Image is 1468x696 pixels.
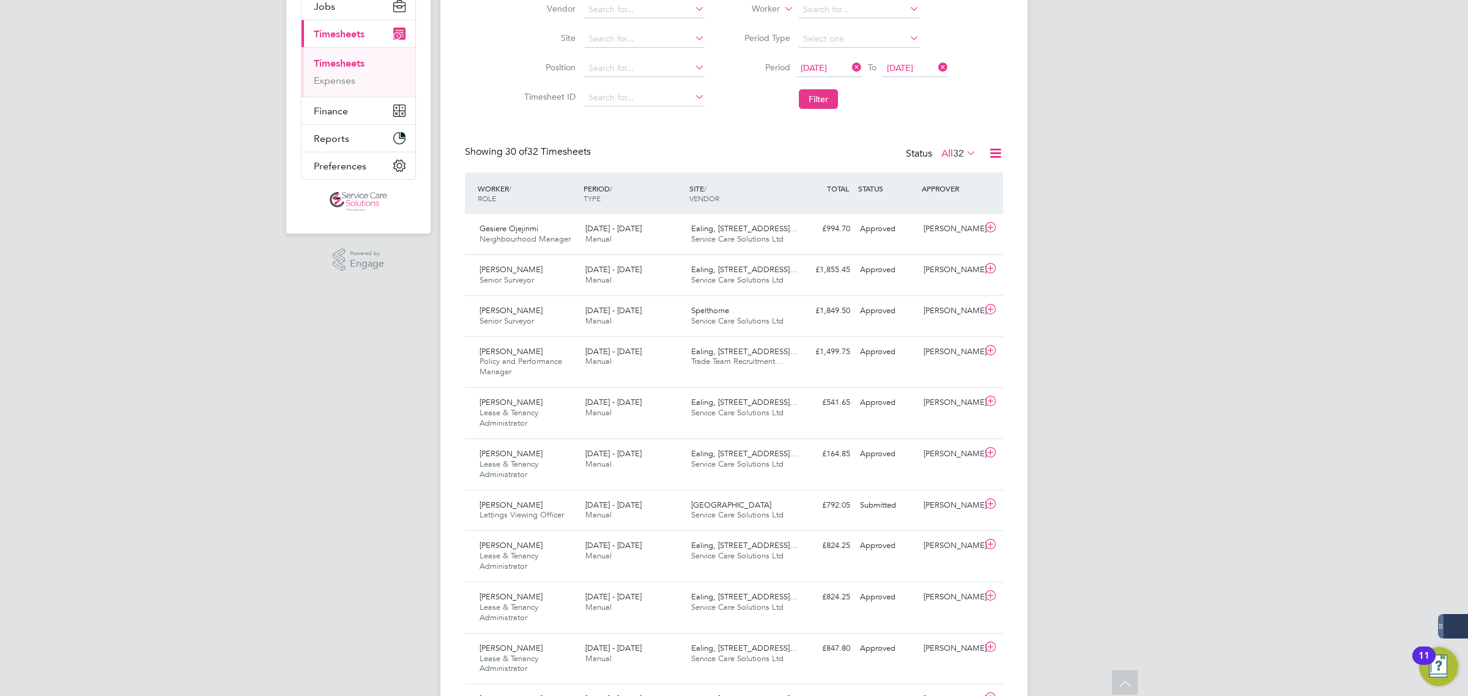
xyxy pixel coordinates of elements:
[691,234,784,244] span: Service Care Solutions Ltd
[584,193,601,203] span: TYPE
[691,591,798,602] span: Ealing, [STREET_ADDRESS]…
[1418,656,1429,672] div: 11
[314,28,365,40] span: Timesheets
[1419,647,1458,686] button: Open Resource Center, 11 new notifications
[350,259,384,269] span: Engage
[585,397,642,407] span: [DATE] - [DATE]
[610,183,612,193] span: /
[791,342,855,362] div: £1,499.75
[855,639,919,659] div: Approved
[919,342,982,362] div: [PERSON_NAME]
[691,275,784,285] span: Service Care Solutions Ltd
[691,264,798,275] span: Ealing, [STREET_ADDRESS]…
[691,346,798,357] span: Ealing, [STREET_ADDRESS]…
[725,3,780,15] label: Worker
[799,31,919,48] input: Select one
[480,448,543,459] span: [PERSON_NAME]
[350,248,384,259] span: Powered by
[887,62,913,73] span: [DATE]
[686,177,792,209] div: SITE
[691,448,798,459] span: Ealing, [STREET_ADDRESS]…
[480,407,538,428] span: Lease & Tenancy Administrator
[333,248,385,272] a: Powered byEngage
[691,356,783,366] span: Trade Team Recruitment…
[799,1,919,18] input: Search for...
[585,234,612,244] span: Manual
[919,639,982,659] div: [PERSON_NAME]
[302,125,415,152] button: Reports
[480,264,543,275] span: [PERSON_NAME]
[314,57,365,69] a: Timesheets
[585,550,612,561] span: Manual
[691,305,729,316] span: Spelthorne
[855,219,919,239] div: Approved
[480,275,534,285] span: Senior Surveyor
[919,260,982,280] div: [PERSON_NAME]
[580,177,686,209] div: PERIOD
[314,133,349,144] span: Reports
[585,275,612,285] span: Manual
[691,407,784,418] span: Service Care Solutions Ltd
[465,146,593,158] div: Showing
[791,301,855,321] div: £1,849.50
[689,193,719,203] span: VENDOR
[480,643,543,653] span: [PERSON_NAME]
[509,183,511,193] span: /
[691,643,798,653] span: Ealing, [STREET_ADDRESS]…
[480,509,564,520] span: Lettings Viewing Officer
[505,146,591,158] span: 32 Timesheets
[585,316,612,326] span: Manual
[953,147,964,160] span: 32
[302,97,415,124] button: Finance
[301,192,416,212] a: Go to home page
[791,219,855,239] div: £994.70
[314,105,348,117] span: Finance
[584,31,705,48] input: Search for...
[585,264,642,275] span: [DATE] - [DATE]
[855,301,919,321] div: Approved
[585,591,642,602] span: [DATE] - [DATE]
[480,223,538,234] span: Gesiere Ojejinmi
[585,643,642,653] span: [DATE] - [DATE]
[855,587,919,607] div: Approved
[691,602,784,612] span: Service Care Solutions Ltd
[585,540,642,550] span: [DATE] - [DATE]
[691,550,784,561] span: Service Care Solutions Ltd
[585,602,612,612] span: Manual
[704,183,706,193] span: /
[480,356,562,377] span: Policy and Performance Manager
[585,305,642,316] span: [DATE] - [DATE]
[585,448,642,459] span: [DATE] - [DATE]
[801,62,827,73] span: [DATE]
[691,540,798,550] span: Ealing, [STREET_ADDRESS]…
[585,407,612,418] span: Manual
[791,444,855,464] div: £164.85
[480,602,538,623] span: Lease & Tenancy Administrator
[314,75,355,86] a: Expenses
[584,60,705,77] input: Search for...
[791,393,855,413] div: £541.65
[585,509,612,520] span: Manual
[585,346,642,357] span: [DATE] - [DATE]
[906,146,979,163] div: Status
[585,653,612,664] span: Manual
[585,459,612,469] span: Manual
[919,219,982,239] div: [PERSON_NAME]
[919,495,982,516] div: [PERSON_NAME]
[791,639,855,659] div: £847.80
[521,3,576,14] label: Vendor
[480,540,543,550] span: [PERSON_NAME]
[480,316,534,326] span: Senior Surveyor
[691,316,784,326] span: Service Care Solutions Ltd
[691,223,798,234] span: Ealing, [STREET_ADDRESS]…
[585,223,642,234] span: [DATE] - [DATE]
[791,536,855,556] div: £824.25
[735,32,790,43] label: Period Type
[919,587,982,607] div: [PERSON_NAME]
[480,550,538,571] span: Lease & Tenancy Administrator
[855,177,919,199] div: STATUS
[480,459,538,479] span: Lease & Tenancy Administrator
[521,91,576,102] label: Timesheet ID
[791,260,855,280] div: £1,855.45
[314,160,366,172] span: Preferences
